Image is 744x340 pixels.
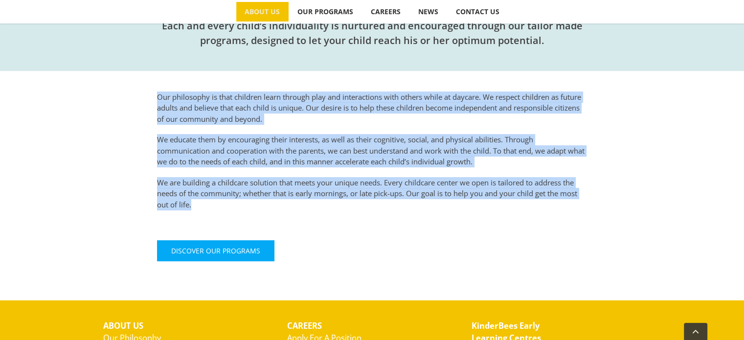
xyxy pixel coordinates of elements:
[410,2,447,22] a: NEWS
[157,91,587,125] p: Our philosophy is that children learn through play and interactions with others while at daycare....
[157,134,587,167] p: We educate them by encouraging their interests, as well as their cognitive, social, and physical ...
[157,19,587,48] h2: Each and every child’s individuality is nurtured and encouraged through our tailor made programs,...
[362,2,409,22] a: CAREERS
[245,8,280,15] span: ABOUT US
[287,320,322,331] strong: CAREERS
[103,320,143,331] strong: ABOUT US
[157,177,587,210] p: We are building a childcare solution that meets your unique needs. Every childcare center we open...
[448,2,508,22] a: CONTACT US
[456,8,499,15] span: CONTACT US
[297,8,353,15] span: OUR PROGRAMS
[371,8,401,15] span: CAREERS
[236,2,289,22] a: ABOUT US
[289,2,362,22] a: OUR PROGRAMS
[171,247,260,255] span: Discover Our Programs
[418,8,438,15] span: NEWS
[157,240,274,261] a: Discover Our Programs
